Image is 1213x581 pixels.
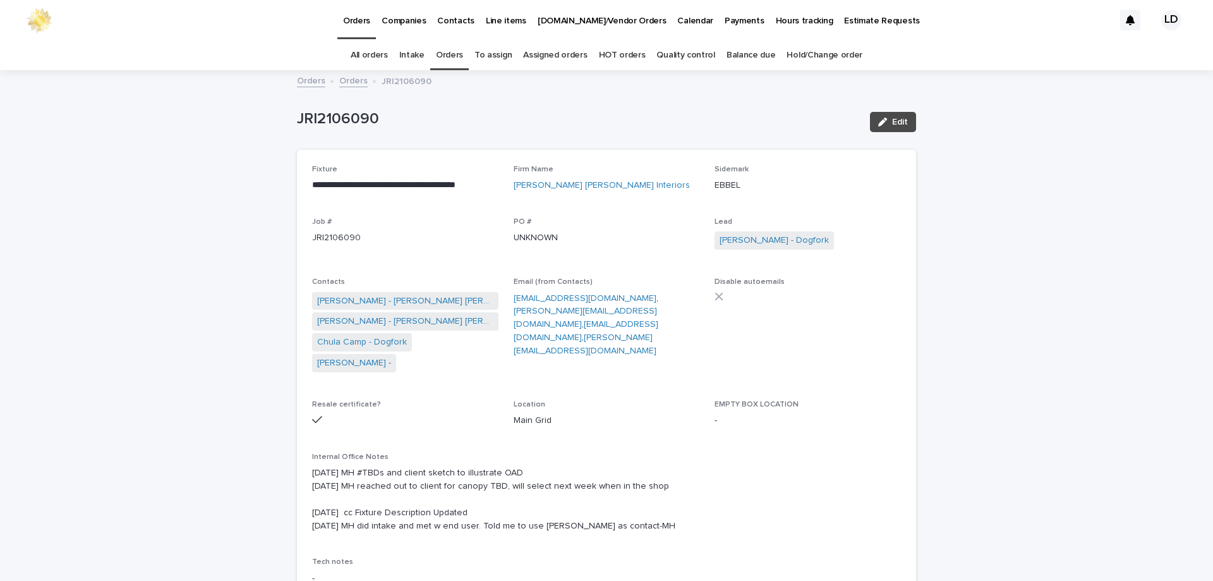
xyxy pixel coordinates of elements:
a: [PERSON_NAME] - [PERSON_NAME] [PERSON_NAME] Interiors [317,315,493,328]
a: Assigned orders [523,40,587,70]
a: [PERSON_NAME] - [PERSON_NAME] [PERSON_NAME] Interiors [317,295,493,308]
span: Fixture [312,166,337,173]
p: JRI2106090 [312,231,498,245]
a: [PERSON_NAME][EMAIL_ADDRESS][DOMAIN_NAME] [514,307,657,329]
span: Disable autoemails [715,278,785,286]
span: Firm Name [514,166,553,173]
a: HOT orders [599,40,646,70]
a: Quality control [656,40,715,70]
p: , , , [514,292,700,358]
a: Orders [436,40,463,70]
span: Job # [312,218,332,226]
span: Contacts [312,278,345,286]
a: [PERSON_NAME][EMAIL_ADDRESS][DOMAIN_NAME] [514,333,656,355]
span: Tech notes [312,558,353,566]
a: Orders [339,73,368,87]
a: [EMAIL_ADDRESS][DOMAIN_NAME] [514,294,656,303]
a: [PERSON_NAME] - Dogfork [720,234,829,247]
span: Lead [715,218,732,226]
p: JRI2106090 [382,73,431,87]
button: Edit [870,112,916,132]
span: EMPTY BOX LOCATION [715,401,799,408]
span: Resale certificate? [312,401,381,408]
p: Main Grid [514,414,700,427]
a: All orders [351,40,388,70]
img: 0ffKfDbyRa2Iv8hnaAqg [25,8,53,33]
p: - [715,414,901,427]
a: [PERSON_NAME] [PERSON_NAME] Interiors [514,179,690,192]
a: [PERSON_NAME] - [317,357,391,370]
a: Intake [399,40,425,70]
p: EBBEL [715,179,901,192]
a: Orders [297,73,325,87]
p: UNKNOWN [514,231,700,245]
span: Location [514,401,545,408]
a: To assign [474,40,512,70]
a: Balance due [727,40,776,70]
a: Chula Camp - Dogfork [317,336,407,349]
div: LD [1161,10,1181,30]
p: JRI2106090 [297,110,860,128]
p: [DATE] MH #TBDs and client sketch to illustrate OAD [DATE] MH reached out to client for canopy TB... [312,467,901,532]
span: Edit [892,118,908,126]
a: [EMAIL_ADDRESS][DOMAIN_NAME] [514,320,658,342]
span: Internal Office Notes [312,453,389,461]
span: PO # [514,218,531,226]
span: Email (from Contacts) [514,278,593,286]
span: Sidemark [715,166,749,173]
a: Hold/Change order [787,40,862,70]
